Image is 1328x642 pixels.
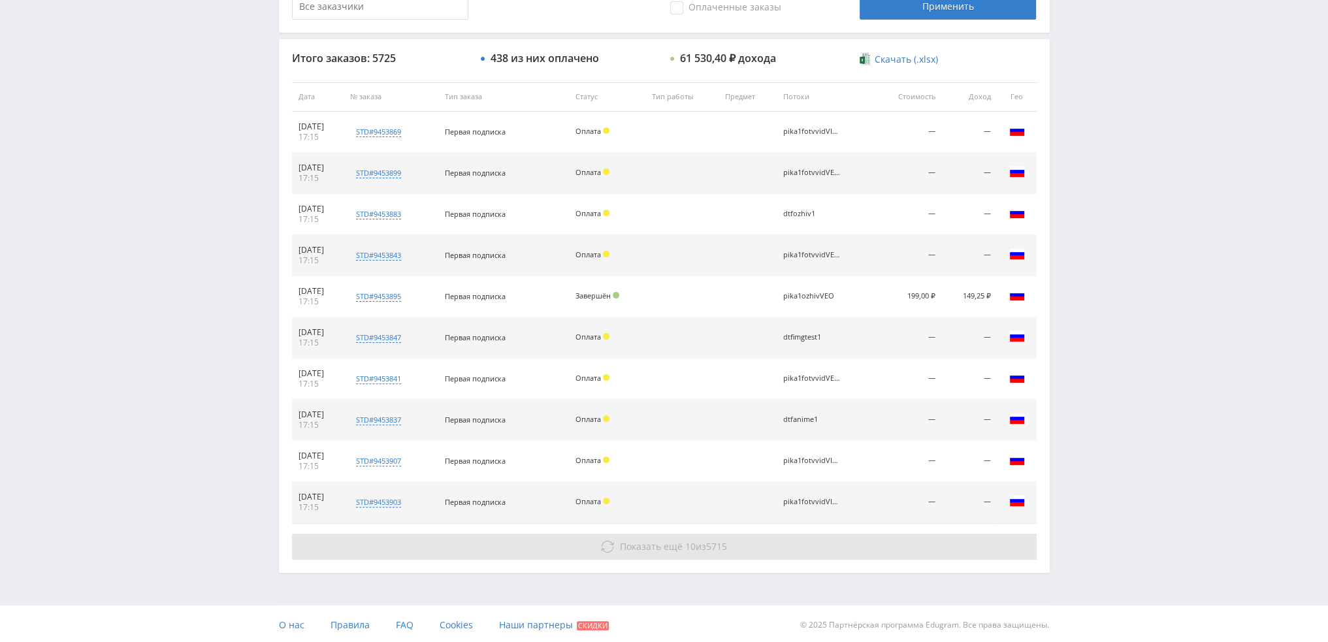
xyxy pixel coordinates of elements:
span: Первая подписка [445,168,506,178]
div: std#9453899 [356,168,401,178]
span: Холд [603,127,609,134]
div: dtfimgtest1 [783,333,842,342]
div: dtfanime1 [783,415,842,424]
span: Подтвержден [613,292,619,298]
span: Наши партнеры [499,618,573,631]
td: — [874,482,942,523]
div: std#9453841 [356,374,401,384]
div: pika1fotvvidVIDGEN [783,498,842,506]
td: — [874,235,942,276]
span: Первая подписка [445,209,506,219]
div: 17:15 [299,420,338,430]
div: [DATE] [299,121,338,132]
span: Холд [603,498,609,504]
span: Правила [331,618,370,631]
td: — [874,400,942,441]
span: Оплаченные заказы [670,1,781,14]
div: pika1fotvvidVEO3 [783,251,842,259]
span: Оплата [575,455,601,465]
img: rus.png [1009,164,1025,180]
span: 10 [685,540,696,553]
span: Оплата [575,249,601,259]
span: Оплата [575,332,601,342]
div: 17:15 [299,379,338,389]
span: Оплата [575,496,601,506]
img: rus.png [1009,329,1025,344]
div: [DATE] [299,409,338,420]
th: Гео [997,82,1037,112]
div: 17:15 [299,214,338,225]
img: rus.png [1009,123,1025,138]
span: Завершён [575,291,611,300]
img: xlsx [860,52,871,65]
th: № заказа [344,82,438,112]
img: rus.png [1009,370,1025,385]
span: FAQ [396,618,413,631]
td: — [941,482,997,523]
th: Тип работы [645,82,719,112]
div: 61 530,40 ₽ дохода [680,52,776,64]
th: Статус [569,82,645,112]
td: — [874,153,942,194]
img: rus.png [1009,452,1025,468]
span: Холд [603,333,609,340]
div: dtfozhiv1 [783,210,842,218]
img: rus.png [1009,287,1025,303]
span: Первая подписка [445,456,506,466]
div: [DATE] [299,163,338,173]
th: Тип заказа [438,82,569,112]
div: pika1fotvvidVIDGEN [783,127,842,136]
div: pika1fotvvidVEO3 [783,374,842,383]
td: — [941,112,997,153]
th: Предмет [719,82,777,112]
th: Доход [941,82,997,112]
span: О нас [279,618,304,631]
div: [DATE] [299,451,338,461]
td: — [874,359,942,400]
div: 17:15 [299,255,338,266]
div: [DATE] [299,327,338,338]
td: — [941,359,997,400]
span: Холд [603,415,609,422]
th: Потоки [777,82,873,112]
img: rus.png [1009,205,1025,221]
span: Первая подписка [445,374,506,383]
span: Первая подписка [445,291,506,301]
div: 17:15 [299,173,338,184]
span: Холд [603,374,609,381]
td: — [941,235,997,276]
div: 17:15 [299,297,338,307]
span: Холд [603,169,609,175]
div: 17:15 [299,338,338,348]
div: 17:15 [299,132,338,142]
td: — [941,317,997,359]
td: — [941,400,997,441]
div: std#9453837 [356,415,401,425]
div: [DATE] [299,204,338,214]
div: pika1fotvvidVIDGEN [783,457,842,465]
div: std#9453883 [356,209,401,219]
span: из [620,540,727,553]
th: Стоимость [874,82,942,112]
div: pika1ozhivVEO [783,292,842,300]
span: Оплата [575,208,601,218]
span: Первая подписка [445,332,506,342]
div: std#9453903 [356,497,401,507]
div: pika1fotvvidVEO3 [783,169,842,177]
span: Первая подписка [445,415,506,425]
span: Холд [603,210,609,216]
td: — [874,441,942,482]
span: Оплата [575,167,601,177]
td: — [874,112,942,153]
span: Оплата [575,414,601,424]
img: rus.png [1009,246,1025,262]
div: std#9453907 [356,456,401,466]
span: Холд [603,457,609,463]
div: [DATE] [299,368,338,379]
img: rus.png [1009,493,1025,509]
td: 199,00 ₽ [874,276,942,317]
span: Скачать (.xlsx) [875,54,938,65]
span: Оплата [575,126,601,136]
span: Первая подписка [445,127,506,136]
span: Скидки [577,621,609,630]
